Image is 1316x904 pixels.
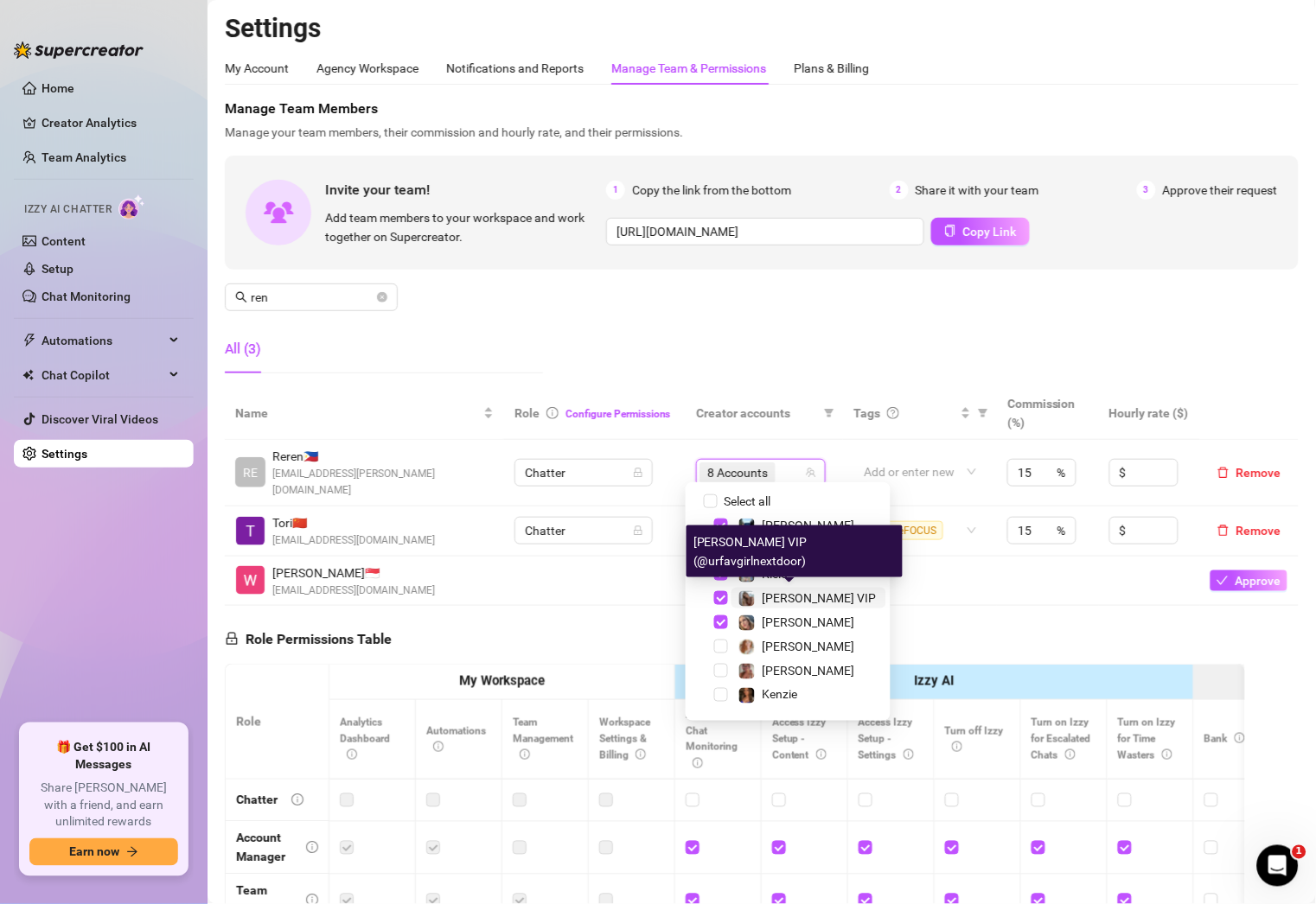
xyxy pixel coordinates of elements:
img: AI Chatter [118,194,145,220]
th: Commission (%) [997,387,1098,440]
img: Britt [739,519,755,534]
span: NewHireFOCUS [857,521,943,540]
a: Settings [42,447,87,461]
div: Account Manager [236,829,292,867]
span: Access Izzy Setup - Settings [859,716,914,761]
img: Jamie [739,664,755,679]
span: Analytics Dashboard [340,716,390,761]
span: [PERSON_NAME] [763,640,855,653]
div: Plans & Billing [794,59,869,78]
a: Chat Monitoring [42,290,131,303]
span: [PERSON_NAME] [763,615,855,629]
a: Discover Viral Videos [42,412,158,426]
span: info-circle [433,742,444,752]
input: Search members [251,288,374,307]
span: Manage your team members, their commission and hourly rate, and their permissions. [225,123,1299,142]
span: Approve their request [1163,181,1278,200]
button: Earn nowarrow-right [29,838,178,866]
span: info-circle [952,742,962,752]
span: Chatter [525,460,642,486]
strong: Izzy AI [914,673,954,689]
span: filter [978,408,988,418]
span: Tori 🇨🇳 [272,513,435,532]
div: Agency Workspace [316,59,418,78]
button: Remove [1211,462,1288,483]
span: Workspace Settings & Billing [599,716,650,761]
span: Creator accounts [696,404,817,423]
span: search [235,291,247,303]
span: 8 Accounts [707,463,768,482]
span: 🎁 Get $100 in AI Messages [29,740,178,773]
img: Chat Copilot [22,369,34,381]
span: Remove [1236,524,1281,538]
span: Select tree node [714,688,728,702]
span: arrow-right [126,846,138,858]
span: Add team members to your workspace and work together on Supercreator. [325,208,599,246]
span: filter [824,408,834,418]
a: Setup [42,262,73,276]
span: Turn on Izzy for Time Wasters [1118,716,1176,761]
img: Tori [236,517,265,545]
button: Copy Link [931,218,1030,245]
span: [EMAIL_ADDRESS][DOMAIN_NAME] [272,583,435,599]
th: Hourly rate ($) [1099,387,1200,440]
span: lock [633,525,643,536]
span: Approve [1236,574,1281,588]
span: [PERSON_NAME] [763,664,855,678]
span: 8 Accounts [700,462,776,483]
span: Automations [426,725,486,754]
span: Select tree node [714,615,728,629]
a: Content [42,234,86,248]
span: filter [821,400,838,426]
span: delete [1217,467,1230,479]
span: Bank [1204,733,1245,745]
span: Turn off Izzy [945,725,1004,754]
span: team [806,468,816,478]
span: Team Management [513,716,573,761]
span: info-circle [520,749,530,760]
span: Select tree node [714,664,728,678]
span: Select tree node [714,640,728,653]
span: Chatter [525,518,642,544]
span: Remove [1236,466,1281,480]
span: lock [225,632,239,646]
a: Configure Permissions [565,408,671,420]
iframe: Intercom live chat [1257,845,1299,887]
img: logo-BBDzfeDw.svg [14,41,144,59]
span: Copy Link [963,225,1017,239]
span: Name [235,404,480,423]
button: Remove [1211,520,1288,541]
span: info-circle [347,749,357,760]
span: delete [1217,525,1230,537]
div: Manage Team & Permissions [611,59,766,78]
strong: My Workspace [459,673,545,689]
span: info-circle [1235,733,1245,743]
span: Manage Team Members [225,99,1299,119]
img: Warren Purificacion [236,566,265,595]
th: Role [226,665,329,780]
a: Home [42,81,74,95]
span: Access Izzy Setup - Content [772,716,827,761]
span: 1 [1293,845,1306,859]
span: Share it with your team [916,181,1039,200]
button: close-circle [377,292,387,302]
span: 3 [1137,181,1156,200]
img: Amy Pond [739,640,755,655]
span: filter [974,400,992,426]
span: info-circle [693,758,703,768]
span: info-circle [306,842,318,854]
a: Team Analytics [42,150,126,164]
div: Chatter [236,791,278,810]
span: [EMAIL_ADDRESS][DOMAIN_NAME] [272,532,435,549]
img: Kenzie [739,688,755,703]
h5: Role Permissions Table [225,629,392,650]
span: 1 [606,181,625,200]
span: RE [243,463,258,482]
span: Copy the link from the bottom [632,181,791,200]
img: Kat Hobbs VIP [739,591,755,607]
h2: Settings [225,12,1299,45]
th: Name [225,387,504,440]
span: Select tree node [714,519,728,532]
div: Notifications and Reports [446,59,584,78]
span: Kenzie [763,688,798,702]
